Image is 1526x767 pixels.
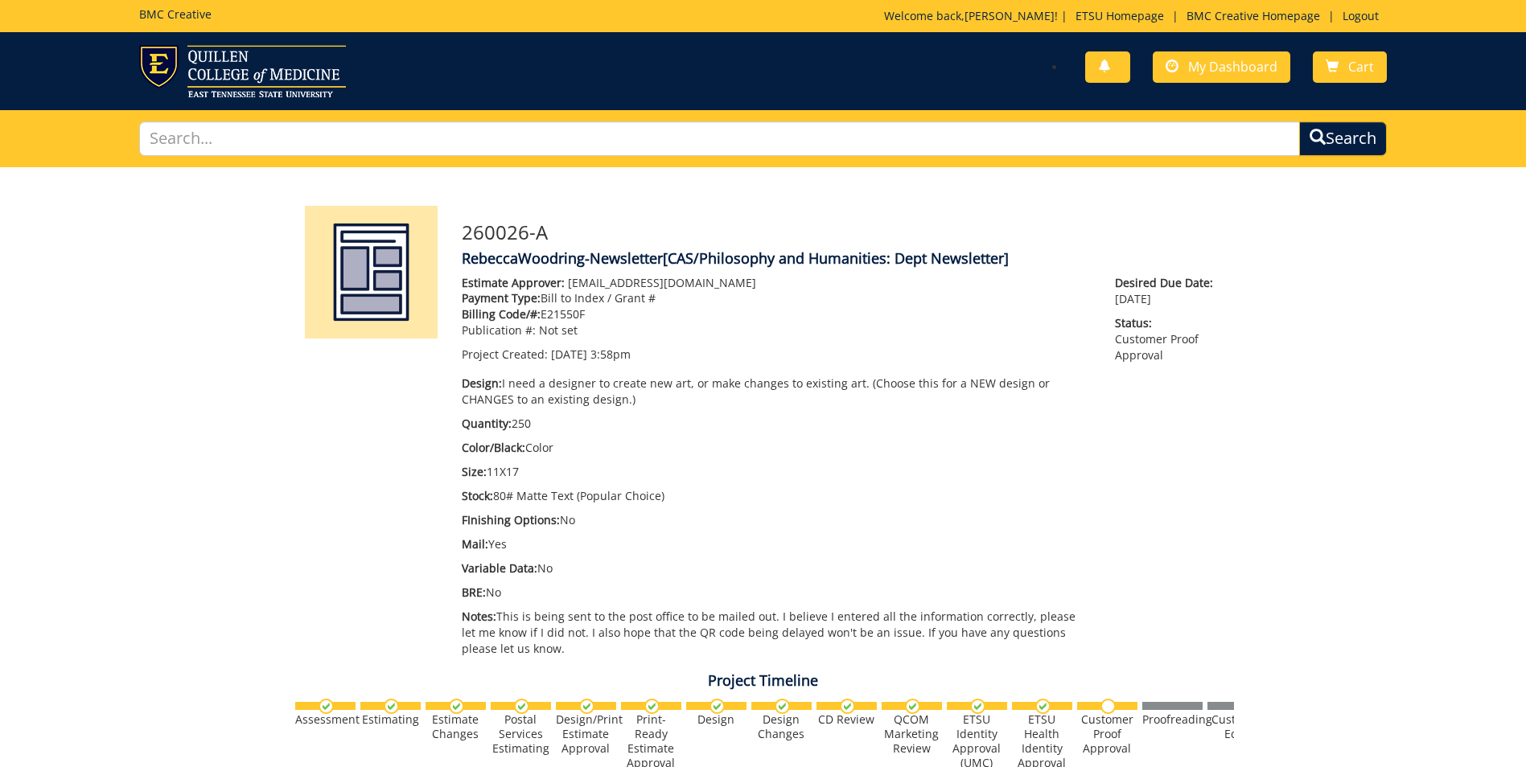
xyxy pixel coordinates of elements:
h5: BMC Creative [139,8,212,20]
p: 250 [462,416,1092,432]
span: Project Created: [462,347,548,362]
p: No [462,560,1092,576]
div: Design [686,712,747,727]
div: Assessment [295,712,356,727]
p: Customer Proof Approval [1115,315,1221,363]
h4: Project Timeline [293,673,1234,689]
img: checkmark [514,699,529,714]
span: Notes: [462,609,496,624]
div: Customer Edits [1207,712,1268,741]
div: Postal Services Estimating [491,712,551,756]
span: Design: [462,375,502,391]
img: checkmark [644,699,660,714]
p: No [462,512,1092,528]
p: [DATE] [1115,275,1221,307]
span: Not set [539,322,578,338]
a: ETSU Homepage [1067,8,1172,23]
span: Payment Type: [462,290,541,306]
img: checkmark [970,699,985,714]
span: Color/Black: [462,440,525,455]
p: Welcome back, ! | | | [884,8,1387,24]
div: Design/Print Estimate Approval [556,712,616,756]
div: Estimating [360,712,421,727]
img: checkmark [579,699,594,714]
div: QCOM Marketing Review [882,712,942,756]
a: BMC Creative Homepage [1178,8,1328,23]
span: BRE: [462,584,486,600]
img: ETSU logo [139,45,346,97]
img: checkmark [840,699,855,714]
button: Search [1299,121,1387,156]
span: Status: [1115,315,1221,331]
span: [CAS/Philosophy and Humanities: Dept Newsletter] [663,248,1009,268]
img: no [1100,699,1116,714]
p: 80# Matte Text (Popular Choice) [462,488,1092,504]
div: Design Changes [751,712,812,741]
div: Estimate Changes [426,712,486,741]
p: Yes [462,536,1092,552]
span: Estimate Approver: [462,275,565,290]
span: Variable Data: [462,560,537,576]
h4: RebeccaWoodring-Newsletter [462,251,1222,267]
img: checkmark [710,699,725,714]
span: Mail: [462,536,488,552]
p: No [462,584,1092,601]
span: Quantity: [462,416,512,431]
p: E21550F [462,306,1092,322]
p: Color [462,440,1092,456]
img: checkmark [905,699,920,714]
p: This is being sent to the post office to be mailed out. I believe I entered all the information c... [462,609,1092,657]
span: Cart [1348,58,1374,76]
input: Search... [139,121,1300,156]
span: [DATE] 3:58pm [551,347,631,362]
img: checkmark [384,699,399,714]
p: Bill to Index / Grant # [462,290,1092,306]
img: checkmark [319,699,334,714]
p: I need a designer to create new art, or make changes to existing art. (Choose this for a NEW desi... [462,375,1092,408]
img: checkmark [449,699,464,714]
a: [PERSON_NAME] [965,8,1055,23]
div: Proofreading [1142,712,1203,727]
span: Publication #: [462,322,536,338]
span: FInishing Options: [462,512,560,527]
span: Desired Due Date: [1115,275,1221,291]
span: Billing Code/#: [462,306,541,322]
div: Customer Proof Approval [1077,712,1137,756]
p: 11X17 [462,464,1092,480]
p: [EMAIL_ADDRESS][DOMAIN_NAME] [462,275,1092,291]
span: My Dashboard [1188,58,1277,76]
a: Logout [1335,8,1387,23]
img: Product featured image [305,206,438,338]
a: My Dashboard [1153,51,1290,83]
span: Stock: [462,488,493,503]
img: checkmark [775,699,790,714]
div: CD Review [816,712,877,727]
a: Cart [1313,51,1387,83]
h3: 260026-A [462,222,1222,243]
span: Size: [462,464,487,479]
img: checkmark [1035,699,1051,714]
